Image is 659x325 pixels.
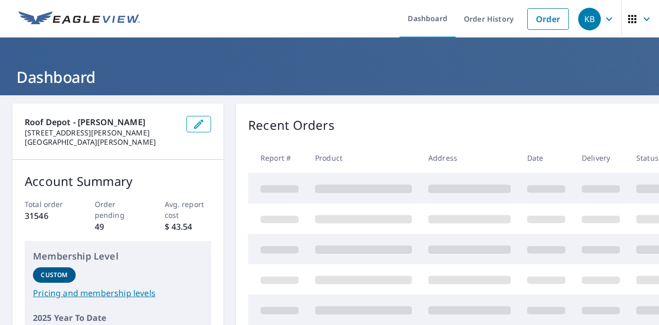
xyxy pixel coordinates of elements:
[574,143,628,173] th: Delivery
[33,249,203,263] p: Membership Level
[25,138,178,147] p: [GEOGRAPHIC_DATA][PERSON_NAME]
[25,116,178,128] p: Roof Depot - [PERSON_NAME]
[33,287,203,299] a: Pricing and membership levels
[248,143,307,173] th: Report #
[19,11,140,27] img: EV Logo
[25,210,72,222] p: 31546
[165,199,212,220] p: Avg. report cost
[95,220,142,233] p: 49
[248,116,335,134] p: Recent Orders
[527,8,569,30] a: Order
[519,143,574,173] th: Date
[25,128,178,138] p: [STREET_ADDRESS][PERSON_NAME]
[307,143,420,173] th: Product
[95,199,142,220] p: Order pending
[578,8,601,30] div: KB
[12,66,647,88] h1: Dashboard
[33,312,203,324] p: 2025 Year To Date
[25,172,211,191] p: Account Summary
[41,270,67,280] p: Custom
[165,220,212,233] p: $ 43.54
[25,199,72,210] p: Total order
[420,143,519,173] th: Address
